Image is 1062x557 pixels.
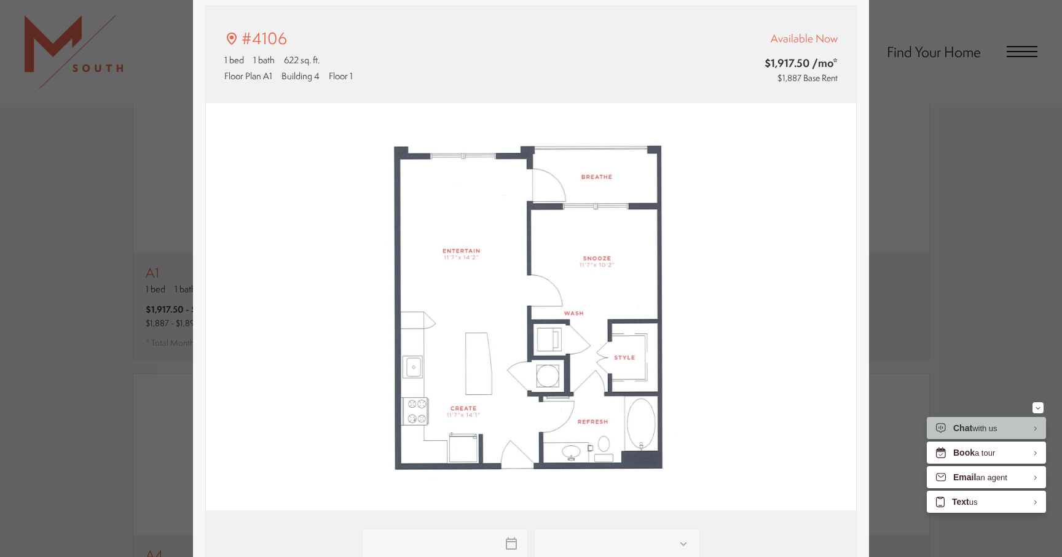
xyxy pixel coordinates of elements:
[284,53,320,66] span: 622 sq. ft.
[253,53,275,66] span: 1 bath
[281,69,320,82] span: Building 4
[777,72,838,84] span: $1,887 Base Rent
[224,69,272,82] span: Floor Plan A1
[695,55,838,71] span: $1,917.50 /mo*
[771,31,838,46] span: Available Now
[224,53,244,66] span: 1 bed
[329,69,353,82] span: Floor 1
[206,103,856,511] img: #4106 - 1 bedroom floor plan layout with 1 bathroom and 622 square feet
[242,27,287,50] p: #4106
